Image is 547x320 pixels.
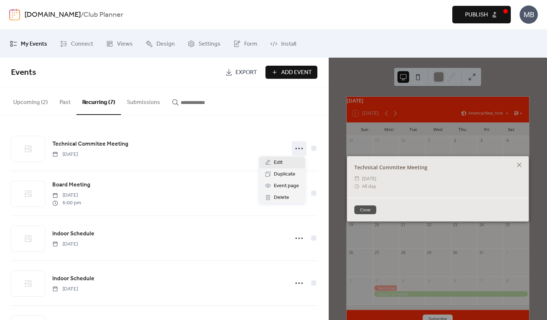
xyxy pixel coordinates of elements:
[54,87,76,114] button: Past
[274,158,283,167] span: Edit
[156,38,175,50] span: Design
[52,180,90,190] a: Board Meeting
[281,68,312,77] span: Add Event
[52,230,94,238] span: Indoor Schedule
[52,199,81,207] span: 6:00 pm
[265,66,317,79] button: Add Event
[199,38,220,50] span: Settings
[54,32,99,55] a: Connect
[11,65,36,81] span: Events
[52,192,81,199] span: [DATE]
[362,175,376,182] span: [DATE]
[265,32,302,55] a: Install
[71,38,93,50] span: Connect
[52,181,90,189] span: Board Meeting
[52,274,94,284] a: Indoor Schedule
[465,11,488,19] span: Publish
[52,285,78,293] span: [DATE]
[520,5,538,24] div: MB
[274,182,299,190] span: Event page
[4,32,53,55] a: My Events
[52,274,94,283] span: Indoor Schedule
[452,6,511,23] button: Publish
[354,175,359,182] div: ​
[182,32,226,55] a: Settings
[354,182,359,190] div: ​
[274,193,289,202] span: Delete
[7,87,54,114] button: Upcoming (2)
[354,205,376,214] button: Close
[347,163,529,171] div: Technical Commitee Meeting
[362,182,376,190] span: All day
[52,151,78,158] span: [DATE]
[228,32,263,55] a: Form
[76,87,121,115] button: Recurring (7)
[52,229,94,239] a: Indoor Schedule
[83,8,123,22] b: Club Planner
[24,8,81,22] a: [DOMAIN_NAME]
[21,38,47,50] span: My Events
[81,8,83,22] b: /
[9,9,20,20] img: logo
[52,240,78,248] span: [DATE]
[220,66,263,79] a: Export
[140,32,180,55] a: Design
[121,87,166,114] button: Submissions
[101,32,138,55] a: Views
[281,38,296,50] span: Install
[235,68,257,77] span: Export
[117,38,133,50] span: Views
[274,170,295,179] span: Duplicate
[244,38,257,50] span: Form
[52,139,128,149] a: Technical Commitee Meeting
